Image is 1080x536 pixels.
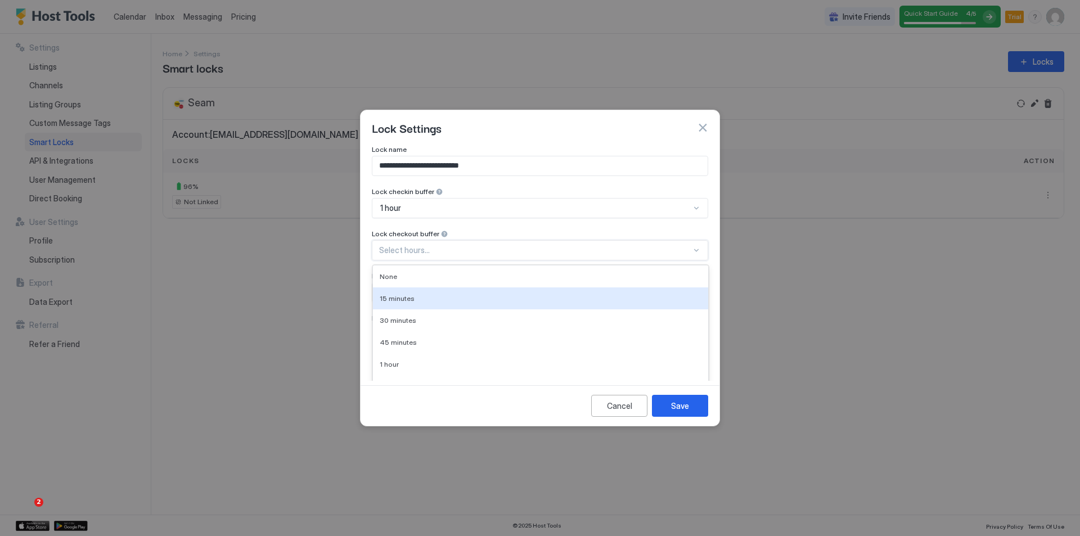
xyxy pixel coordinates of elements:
[380,272,397,281] span: None
[372,145,407,154] span: Lock name
[372,272,404,280] span: Pin length
[652,395,708,417] button: Save
[372,119,442,136] span: Lock Settings
[11,498,38,525] iframe: Intercom live chat
[372,187,434,196] span: Lock checkin buffer
[372,229,439,238] span: Lock checkout buffer
[591,395,647,417] button: Cancel
[671,400,689,412] div: Save
[372,314,401,322] span: Linked to
[380,294,415,303] span: 15 minutes
[380,316,416,325] span: 30 minutes
[380,203,401,213] span: 1 hour
[607,400,632,412] div: Cancel
[380,360,399,368] span: 1 hour
[34,498,43,507] span: 2
[372,156,708,175] input: Input Field
[380,338,417,346] span: 45 minutes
